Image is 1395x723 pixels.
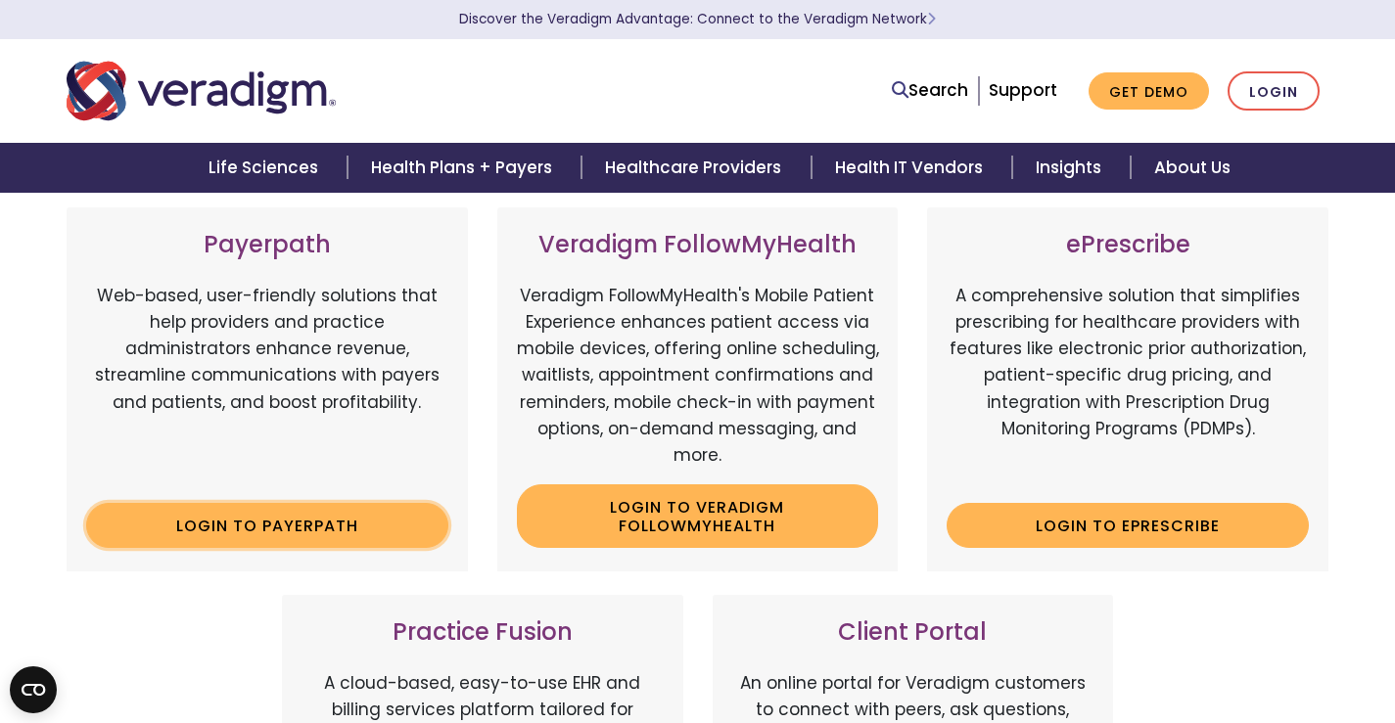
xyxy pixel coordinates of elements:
[86,503,448,548] a: Login to Payerpath
[947,231,1309,259] h3: ePrescribe
[67,59,336,123] img: Veradigm logo
[459,10,936,28] a: Discover the Veradigm Advantage: Connect to the Veradigm NetworkLearn More
[927,10,936,28] span: Learn More
[947,503,1309,548] a: Login to ePrescribe
[1228,71,1320,112] a: Login
[732,618,1094,647] h3: Client Portal
[86,231,448,259] h3: Payerpath
[812,143,1012,193] a: Health IT Vendors
[892,77,968,104] a: Search
[86,283,448,488] p: Web-based, user-friendly solutions that help providers and practice administrators enhance revenu...
[989,78,1057,102] a: Support
[1089,72,1209,111] a: Get Demo
[1131,143,1254,193] a: About Us
[348,143,581,193] a: Health Plans + Payers
[10,666,57,713] button: Open CMP widget
[1012,143,1131,193] a: Insights
[302,618,664,647] h3: Practice Fusion
[517,231,879,259] h3: Veradigm FollowMyHealth
[581,143,811,193] a: Healthcare Providers
[185,143,348,193] a: Life Sciences
[517,484,879,548] a: Login to Veradigm FollowMyHealth
[947,283,1309,488] p: A comprehensive solution that simplifies prescribing for healthcare providers with features like ...
[517,283,879,469] p: Veradigm FollowMyHealth's Mobile Patient Experience enhances patient access via mobile devices, o...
